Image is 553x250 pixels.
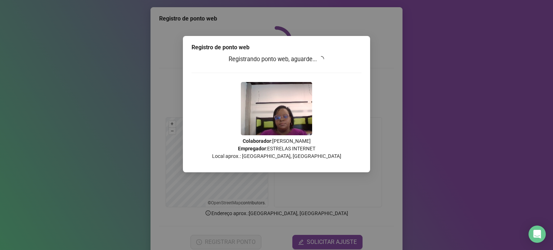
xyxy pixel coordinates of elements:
h3: Registrando ponto web, aguarde... [192,55,361,64]
div: Open Intercom Messenger [529,226,546,243]
p: : [PERSON_NAME] : ESTRELAS INTERNET Local aprox.: [GEOGRAPHIC_DATA], [GEOGRAPHIC_DATA] [192,137,361,160]
div: Registro de ponto web [192,43,361,52]
strong: Colaborador [243,138,271,144]
strong: Empregador [238,146,266,151]
span: loading [318,55,325,62]
img: Z [241,82,312,135]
